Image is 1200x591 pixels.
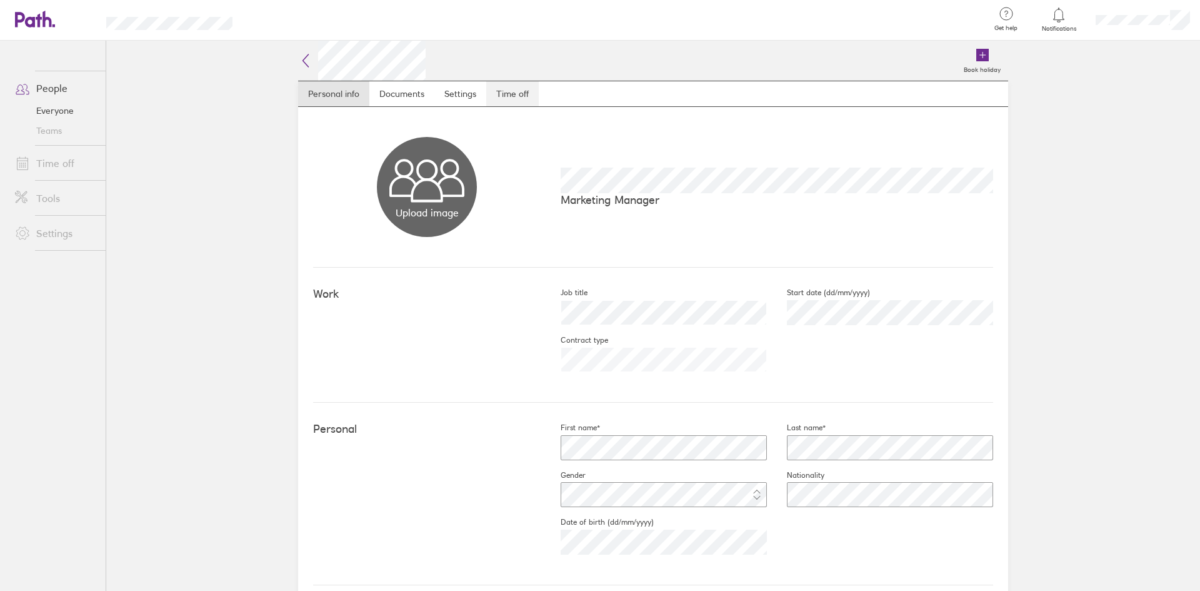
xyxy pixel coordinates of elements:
a: Settings [5,221,106,246]
a: Notifications [1039,6,1079,33]
label: Start date (dd/mm/yyyy) [767,288,870,298]
span: Notifications [1039,25,1079,33]
label: Book holiday [956,63,1008,74]
label: Contract type [541,335,608,345]
h4: Personal [313,423,541,436]
label: First name* [541,423,600,433]
label: Nationality [767,470,824,480]
a: Personal info [298,81,369,106]
h4: Work [313,288,541,301]
a: Book holiday [956,41,1008,81]
label: Gender [541,470,586,480]
a: Time off [486,81,539,106]
a: Everyone [5,101,106,121]
span: Get help [986,24,1026,32]
a: Tools [5,186,106,211]
a: People [5,76,106,101]
a: Documents [369,81,434,106]
p: Marketing Manager [561,193,993,206]
label: Date of birth (dd/mm/yyyy) [541,517,654,527]
a: Time off [5,151,106,176]
label: Last name* [767,423,826,433]
a: Teams [5,121,106,141]
a: Settings [434,81,486,106]
label: Job title [541,288,587,298]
